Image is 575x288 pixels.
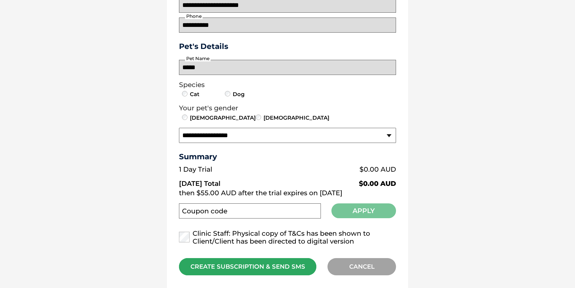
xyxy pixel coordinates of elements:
td: [DATE] Total [179,175,293,188]
td: 1 Day Trial [179,164,293,175]
div: CREATE SUBSCRIPTION & SEND SMS [179,258,316,275]
div: CANCEL [327,258,396,275]
h3: Summary [179,152,396,161]
label: Coupon code [182,207,227,215]
td: $0.00 AUD [293,164,396,175]
td: $0.00 AUD [293,175,396,188]
button: Apply [331,203,396,218]
label: Clinic Staff: Physical copy of T&Cs has been shown to Client/Client has been directed to digital ... [179,230,396,245]
label: Phone [185,14,203,19]
input: Clinic Staff: Physical copy of T&Cs has been shown to Client/Client has been directed to digital ... [179,232,190,242]
h3: Pet's Details [177,42,398,51]
td: then $55.00 AUD after the trial expires on [DATE] [179,188,396,199]
legend: Species [179,81,396,89]
legend: Your pet's gender [179,104,396,112]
